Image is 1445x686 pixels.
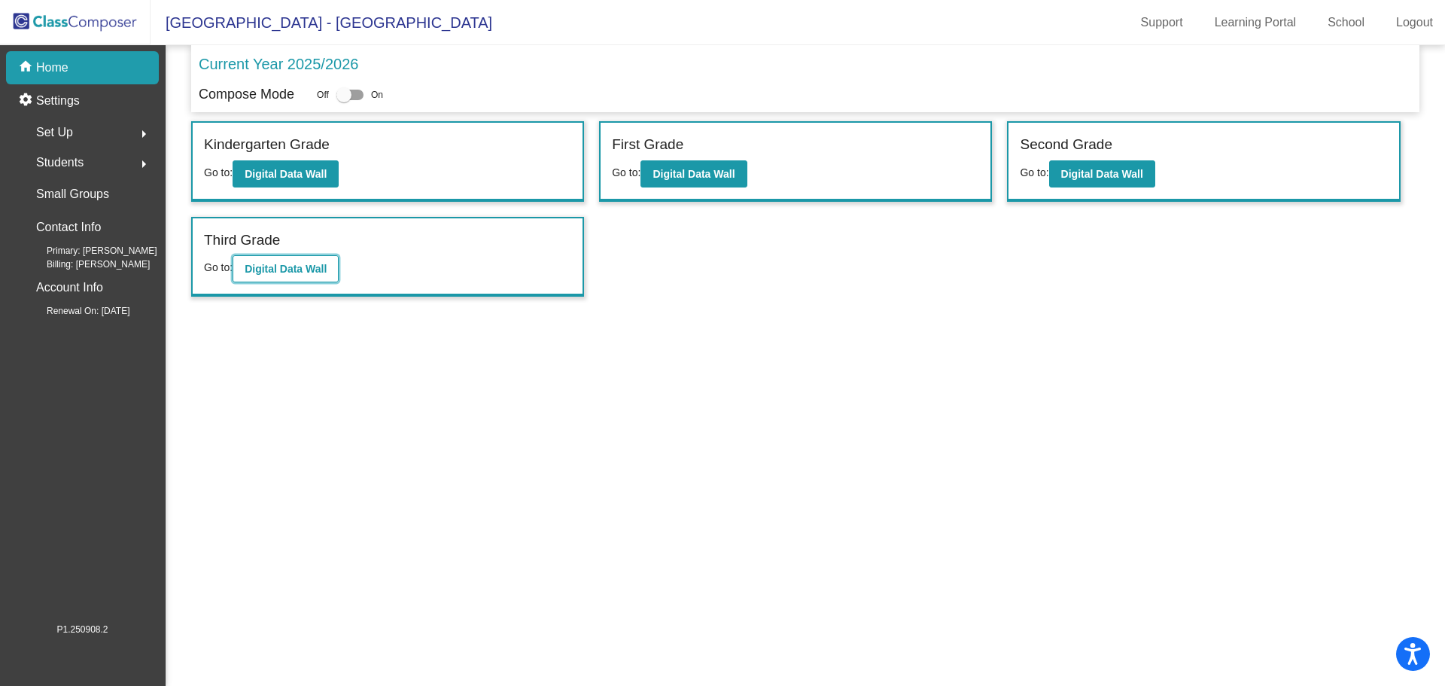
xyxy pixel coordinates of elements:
[18,92,36,110] mat-icon: settings
[640,160,747,188] button: Digital Data Wall
[18,59,36,77] mat-icon: home
[371,88,383,102] span: On
[612,134,683,156] label: First Grade
[151,11,492,35] span: [GEOGRAPHIC_DATA] - [GEOGRAPHIC_DATA]
[204,166,233,178] span: Go to:
[204,261,233,273] span: Go to:
[199,84,294,105] p: Compose Mode
[36,184,109,205] p: Small Groups
[199,53,358,75] p: Current Year 2025/2026
[317,88,329,102] span: Off
[36,217,101,238] p: Contact Info
[233,255,339,282] button: Digital Data Wall
[204,230,280,252] label: Third Grade
[1129,11,1195,35] a: Support
[1020,134,1112,156] label: Second Grade
[1020,166,1048,178] span: Go to:
[36,92,80,110] p: Settings
[653,168,735,180] b: Digital Data Wall
[245,263,327,275] b: Digital Data Wall
[135,125,153,143] mat-icon: arrow_right
[1203,11,1309,35] a: Learning Portal
[1316,11,1377,35] a: School
[135,155,153,173] mat-icon: arrow_right
[23,244,157,258] span: Primary: [PERSON_NAME]
[36,122,73,143] span: Set Up
[1049,160,1155,188] button: Digital Data Wall
[1384,11,1445,35] a: Logout
[1061,168,1143,180] b: Digital Data Wall
[245,168,327,180] b: Digital Data Wall
[36,59,68,77] p: Home
[233,160,339,188] button: Digital Data Wall
[36,152,84,173] span: Students
[36,277,103,298] p: Account Info
[23,258,150,271] span: Billing: [PERSON_NAME]
[204,134,330,156] label: Kindergarten Grade
[612,166,640,178] span: Go to:
[23,304,129,318] span: Renewal On: [DATE]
